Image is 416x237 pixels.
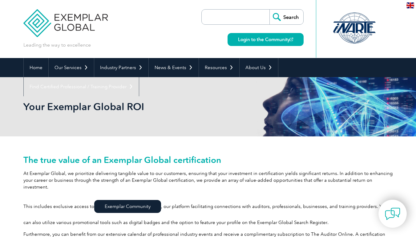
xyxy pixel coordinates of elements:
[406,2,414,8] img: en
[23,102,282,112] h2: Your Exemplar Global ROI
[240,58,278,77] a: About Us
[269,10,303,24] input: Search
[24,77,139,96] a: Find Certified Professional / Training Provider
[149,58,199,77] a: News & Events
[23,170,393,190] p: At Exemplar Global, we prioritize delivering tangible value to our customers, ensuring that your ...
[94,200,161,213] a: Exemplar Community
[290,38,293,41] img: open_square.png
[94,58,148,77] a: Industry Partners
[49,58,94,77] a: Our Services
[23,155,393,165] h2: The true value of an Exemplar Global certification
[228,33,304,46] a: Login to the Community
[385,206,400,222] img: contact-chat.png
[23,195,393,226] p: This includes exclusive access to , our platform facilitating connections with auditors, professi...
[199,58,239,77] a: Resources
[23,42,91,48] p: Leading the way to excellence
[24,58,48,77] a: Home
